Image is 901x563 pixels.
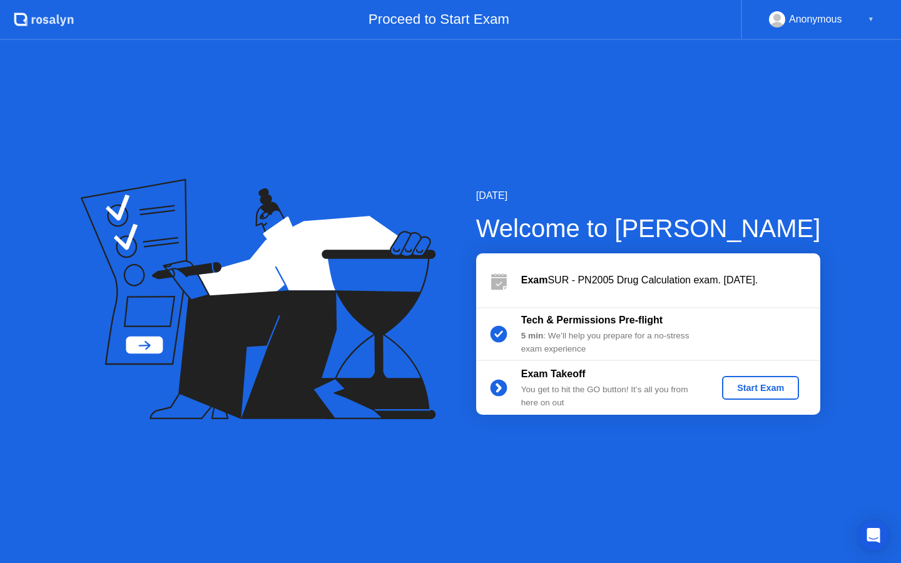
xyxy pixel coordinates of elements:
div: You get to hit the GO button! It’s all you from here on out [521,383,701,409]
b: 5 min [521,331,544,340]
div: Welcome to [PERSON_NAME] [476,210,821,247]
div: Start Exam [727,383,794,393]
div: : We’ll help you prepare for a no-stress exam experience [521,330,701,355]
div: Open Intercom Messenger [858,520,888,550]
b: Exam [521,275,548,285]
div: Anonymous [789,11,842,28]
div: ▼ [868,11,874,28]
b: Tech & Permissions Pre-flight [521,315,663,325]
b: Exam Takeoff [521,368,586,379]
button: Start Exam [722,376,799,400]
div: [DATE] [476,188,821,203]
div: SUR - PN2005 Drug Calculation exam. [DATE]. [521,273,820,288]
